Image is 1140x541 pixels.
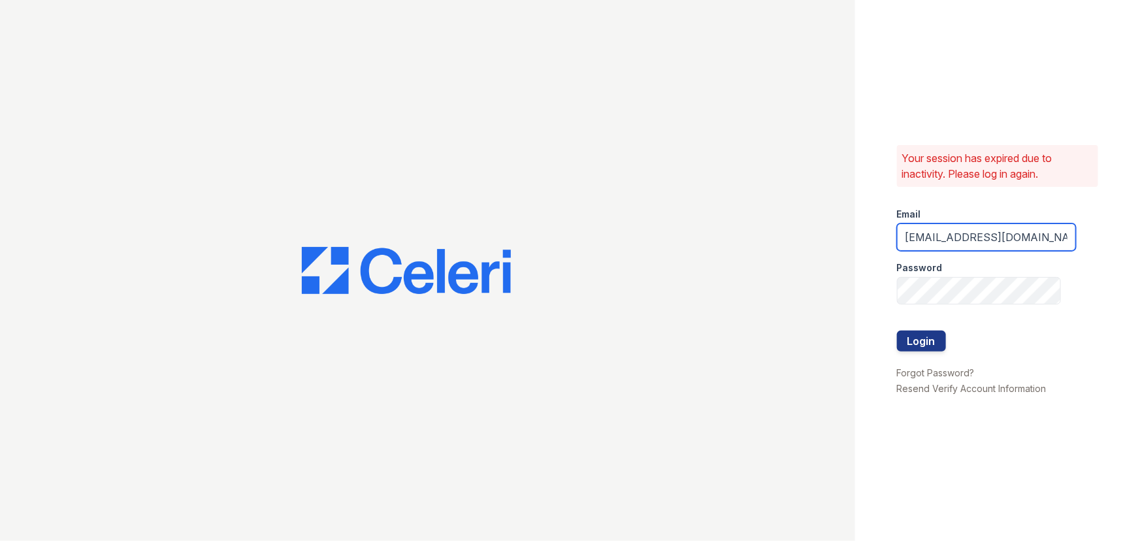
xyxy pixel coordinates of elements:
[902,150,1093,182] p: Your session has expired due to inactivity. Please log in again.
[897,208,921,221] label: Email
[897,331,946,352] button: Login
[897,367,975,378] a: Forgot Password?
[302,247,511,294] img: CE_Logo_Blue-a8612792a0a2168367f1c8372b55b34899dd931a85d93a1a3d3e32e68fde9ad4.png
[897,383,1047,394] a: Resend Verify Account Information
[897,261,943,274] label: Password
